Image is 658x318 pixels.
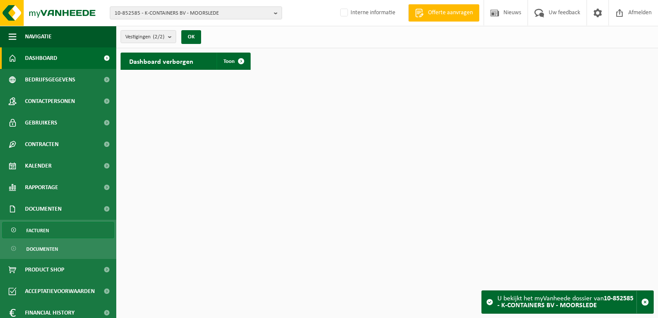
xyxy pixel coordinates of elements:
span: 10-852585 - K-CONTAINERS BV - MOORSLEDE [115,7,270,20]
span: Dashboard [25,47,57,69]
span: Product Shop [25,259,64,281]
span: Vestigingen [125,31,164,44]
span: Documenten [26,241,58,257]
span: Kalender [25,155,52,177]
span: Acceptatievoorwaarden [25,281,95,302]
span: Documenten [25,198,62,220]
count: (2/2) [153,34,164,40]
a: Toon [217,53,250,70]
span: Contracten [25,134,59,155]
button: Vestigingen(2/2) [121,30,176,43]
strong: 10-852585 - K-CONTAINERS BV - MOORSLEDE [497,295,633,309]
a: Facturen [2,222,114,238]
div: U bekijkt het myVanheede dossier van [497,291,636,313]
label: Interne informatie [338,6,395,19]
span: Gebruikers [25,112,57,134]
h2: Dashboard verborgen [121,53,202,69]
button: OK [181,30,201,44]
span: Navigatie [25,26,52,47]
a: Offerte aanvragen [408,4,479,22]
span: Offerte aanvragen [426,9,475,17]
span: Rapportage [25,177,58,198]
button: 10-852585 - K-CONTAINERS BV - MOORSLEDE [110,6,282,19]
span: Toon [223,59,235,64]
span: Facturen [26,222,49,239]
a: Documenten [2,240,114,257]
span: Contactpersonen [25,90,75,112]
span: Bedrijfsgegevens [25,69,75,90]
